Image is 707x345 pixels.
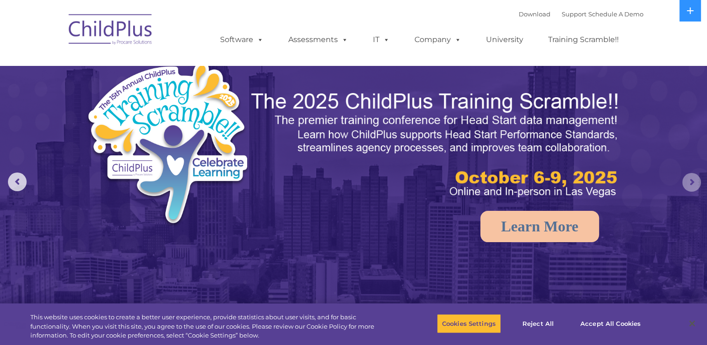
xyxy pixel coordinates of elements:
[519,10,643,18] font: |
[588,10,643,18] a: Schedule A Demo
[480,211,599,242] a: Learn More
[575,314,646,333] button: Accept All Cookies
[519,10,550,18] a: Download
[64,7,157,54] img: ChildPlus by Procare Solutions
[211,30,273,49] a: Software
[562,10,586,18] a: Support
[130,100,170,107] span: Phone number
[364,30,399,49] a: IT
[279,30,357,49] a: Assessments
[405,30,471,49] a: Company
[539,30,628,49] a: Training Scramble!!
[477,30,533,49] a: University
[682,313,702,334] button: Close
[437,314,501,333] button: Cookies Settings
[509,314,567,333] button: Reject All
[30,313,389,340] div: This website uses cookies to create a better user experience, provide statistics about user visit...
[130,62,158,69] span: Last name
